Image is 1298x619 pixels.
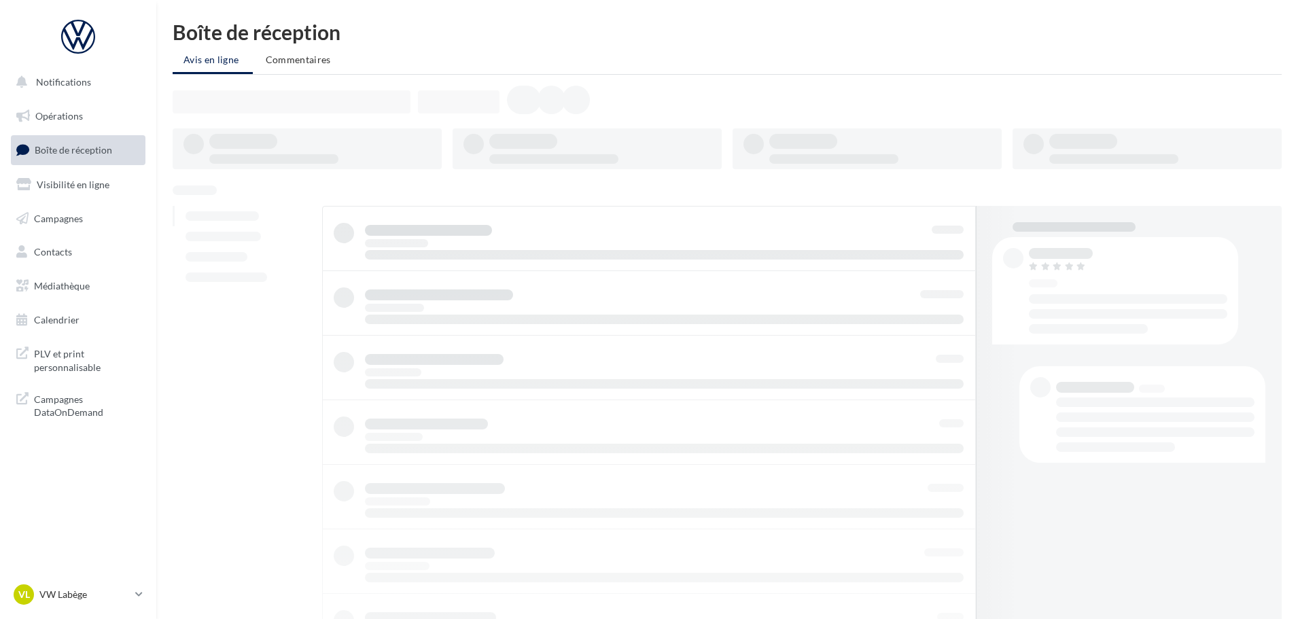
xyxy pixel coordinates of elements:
[8,339,148,379] a: PLV et print personnalisable
[8,238,148,266] a: Contacts
[173,22,1282,42] div: Boîte de réception
[18,588,30,601] span: VL
[8,102,148,130] a: Opérations
[39,588,130,601] p: VW Labège
[8,135,148,164] a: Boîte de réception
[266,54,331,65] span: Commentaires
[35,144,112,156] span: Boîte de réception
[34,344,140,374] span: PLV et print personnalisable
[35,110,83,122] span: Opérations
[34,212,83,224] span: Campagnes
[8,272,148,300] a: Médiathèque
[34,314,80,325] span: Calendrier
[34,280,90,291] span: Médiathèque
[8,385,148,425] a: Campagnes DataOnDemand
[37,179,109,190] span: Visibilité en ligne
[34,246,72,258] span: Contacts
[8,205,148,233] a: Campagnes
[8,171,148,199] a: Visibilité en ligne
[8,306,148,334] a: Calendrier
[36,76,91,88] span: Notifications
[8,68,143,96] button: Notifications
[34,390,140,419] span: Campagnes DataOnDemand
[11,582,145,607] a: VL VW Labège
